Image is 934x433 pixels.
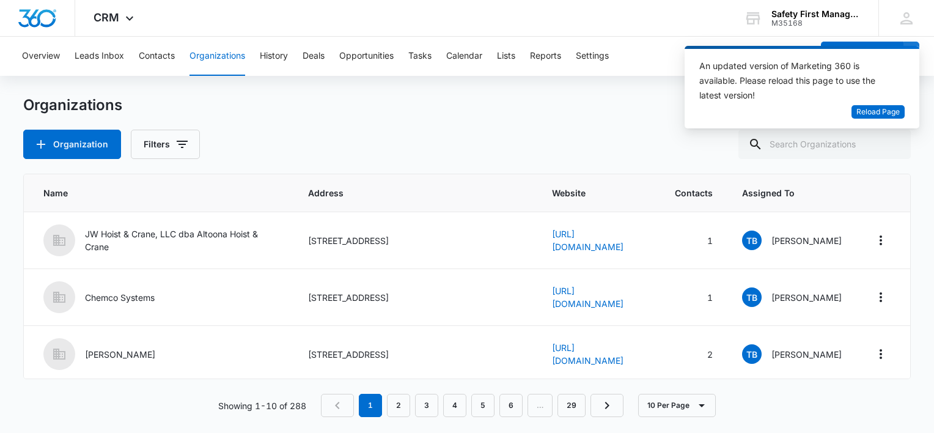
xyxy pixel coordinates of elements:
span: CRM [94,11,119,24]
td: 1 [660,269,727,326]
p: JW Hoist & Crane, LLC dba Altoona Hoist & Crane [85,228,279,253]
td: [STREET_ADDRESS] [293,269,538,326]
span: TB [742,287,762,307]
button: Filters [131,130,200,159]
button: 10 Per Page [638,394,716,417]
td: 1 [660,212,727,269]
button: Opportunities [339,37,394,76]
button: Contacts [139,37,175,76]
div: account name [771,9,861,19]
button: Overview [22,37,60,76]
td: [STREET_ADDRESS] [293,212,538,269]
span: Assigned To [742,187,842,199]
p: [PERSON_NAME] [771,348,842,361]
p: [PERSON_NAME] [85,348,155,361]
button: Settings [576,37,609,76]
span: TB [742,231,762,250]
td: [STREET_ADDRESS] [293,326,538,383]
a: Page 2 [387,394,410,417]
a: Page 4 [443,394,466,417]
a: [URL][DOMAIN_NAME] [552,342,623,366]
button: Deals [303,37,325,76]
em: 1 [359,394,382,417]
span: TB [742,344,762,364]
button: Lists [497,37,515,76]
button: Actions [871,231,891,250]
h1: Organizations [23,96,122,114]
button: Add Contact [821,42,903,71]
span: Reload Page [856,106,900,118]
button: History [260,37,288,76]
a: Page 6 [499,394,523,417]
p: Showing 1-10 of 288 [218,399,306,412]
button: Leads Inbox [75,37,124,76]
button: Reports [530,37,561,76]
div: account id [771,19,861,28]
button: Reload Page [851,105,905,119]
input: Search Organizations [738,130,911,159]
a: Page 29 [557,394,586,417]
button: Calendar [446,37,482,76]
p: Chemco Systems [85,291,155,304]
div: An updated version of Marketing 360 is available. Please reload this page to use the latest version! [699,59,890,103]
span: Name [43,187,279,199]
p: [PERSON_NAME] [771,234,842,247]
td: 2 [660,326,727,383]
a: Page 3 [415,394,438,417]
button: Tasks [408,37,432,76]
button: Actions [871,287,891,307]
a: Next Page [590,394,623,417]
a: [URL][DOMAIN_NAME] [552,286,623,309]
button: Actions [871,344,891,364]
a: Page 5 [471,394,495,417]
button: Organization [23,130,121,159]
nav: Pagination [321,394,623,417]
span: Website [552,187,645,199]
a: [URL][DOMAIN_NAME] [552,229,623,252]
button: Organizations [189,37,245,76]
span: Contacts [675,187,713,199]
span: Address [308,187,523,199]
p: [PERSON_NAME] [771,291,842,304]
